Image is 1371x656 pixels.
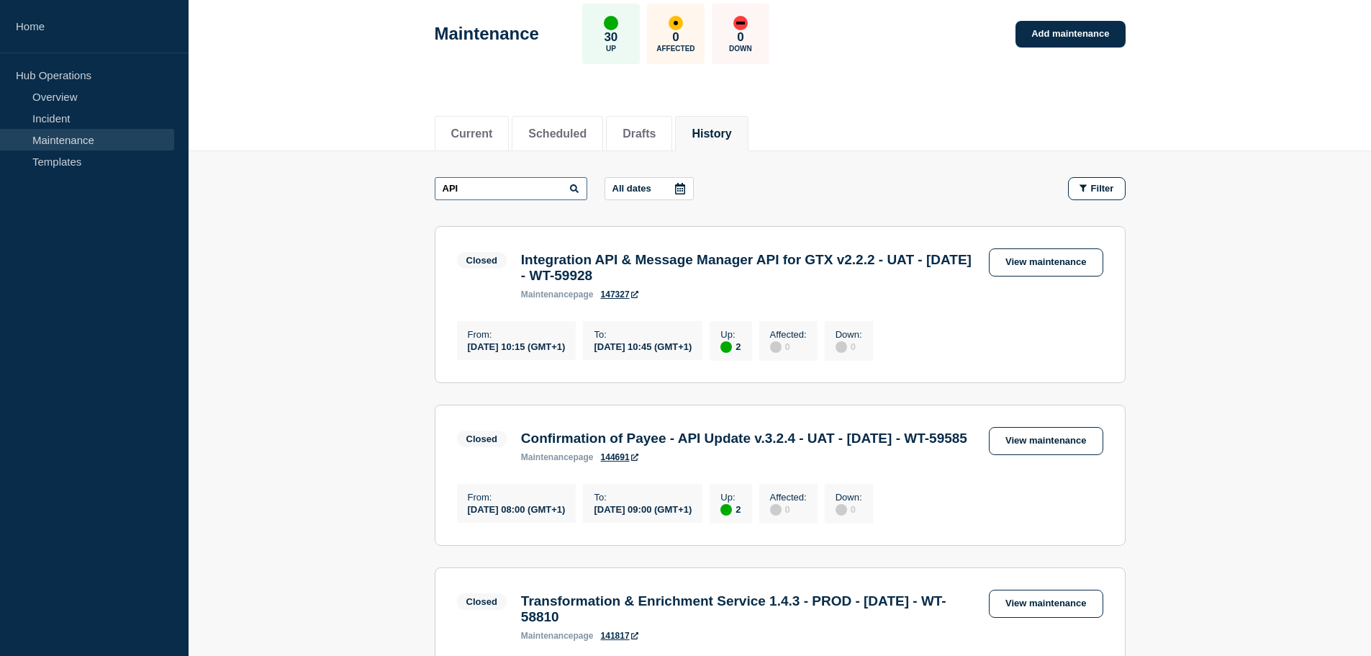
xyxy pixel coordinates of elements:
button: Filter [1068,177,1126,200]
p: page [521,631,594,641]
div: disabled [836,504,847,516]
div: 2 [720,340,741,353]
h3: Integration API & Message Manager API for GTX v2.2.2 - UAT - [DATE] - WT-59928 [521,252,974,284]
button: All dates [605,177,694,200]
div: 2 [720,503,741,516]
div: down [733,16,748,30]
a: View maintenance [989,590,1103,618]
div: disabled [770,341,782,353]
div: 0 [836,340,862,353]
p: 0 [737,30,743,45]
a: 141817 [601,631,638,641]
div: affected [669,16,683,30]
a: View maintenance [989,427,1103,455]
div: Closed [466,433,497,444]
div: disabled [770,504,782,516]
p: page [521,452,594,462]
div: 0 [770,503,807,516]
p: 0 [672,30,679,45]
div: up [720,341,732,353]
span: maintenance [521,289,574,300]
p: Up : [720,329,741,340]
span: maintenance [521,631,574,641]
span: Filter [1091,183,1114,194]
div: Closed [466,255,497,266]
a: 144691 [601,452,638,462]
p: All dates [612,183,651,194]
h3: Transformation & Enrichment Service 1.4.3 - PROD - [DATE] - WT-58810 [521,593,974,625]
button: Scheduled [528,127,587,140]
div: up [720,504,732,516]
span: maintenance [521,452,574,462]
p: Up [606,45,616,53]
a: View maintenance [989,248,1103,277]
button: History [692,127,731,140]
p: From : [468,329,566,340]
h1: Maintenance [435,24,539,44]
p: Affected : [770,492,807,503]
div: [DATE] 10:45 (GMT+1) [594,340,692,352]
div: disabled [836,341,847,353]
div: Closed [466,596,497,607]
div: 0 [836,503,862,516]
div: 0 [770,340,807,353]
p: Down [729,45,752,53]
p: 30 [604,30,617,45]
p: Up : [720,492,741,503]
a: 147327 [601,289,638,300]
div: [DATE] 10:15 (GMT+1) [468,340,566,352]
div: [DATE] 08:00 (GMT+1) [468,503,566,515]
p: Down : [836,492,862,503]
button: Drafts [623,127,656,140]
p: Down : [836,329,862,340]
input: Search maintenances [435,177,587,200]
p: From : [468,492,566,503]
p: Affected : [770,329,807,340]
p: page [521,289,594,300]
button: Current [451,127,493,140]
p: To : [594,329,692,340]
a: Add maintenance [1015,21,1125,48]
p: Affected [656,45,694,53]
p: To : [594,492,692,503]
div: up [604,16,618,30]
div: [DATE] 09:00 (GMT+1) [594,503,692,515]
h3: Confirmation of Payee - API Update v.3.2.4 - UAT - [DATE] - WT-59585 [521,431,967,446]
